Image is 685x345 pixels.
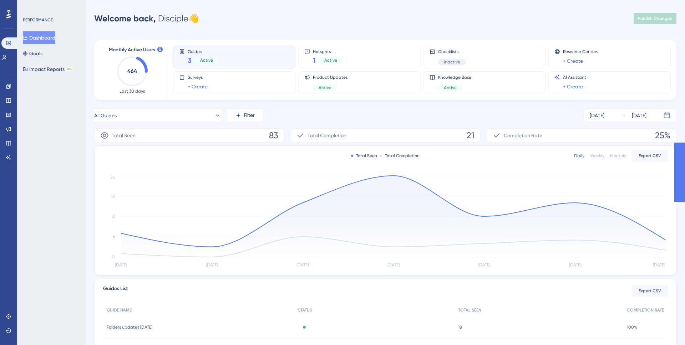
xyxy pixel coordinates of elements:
span: Total Completion [308,131,346,140]
span: All Guides [94,111,117,120]
span: Surveys [188,74,208,80]
span: 100% [627,324,637,330]
tspan: 24 [110,175,115,180]
span: 21 [467,130,475,141]
span: Guides List [103,284,128,297]
span: COMPLETION RATE [627,307,664,313]
span: TOTAL SEEN [458,307,481,313]
iframe: UserGuiding AI Assistant Launcher [655,317,676,338]
button: Filter [227,108,263,123]
span: Active [444,85,457,91]
button: Impact ReportsBETA [23,63,72,76]
div: Total Seen [351,153,377,159]
span: Active [324,57,337,63]
span: Export CSV [639,153,661,159]
span: Export CSV [639,288,661,294]
div: Weekly [590,153,604,159]
button: Dashboard [23,31,55,44]
span: 83 [269,130,278,141]
div: BETA [66,67,72,71]
span: Publish Changes [638,16,672,21]
span: 3 [188,55,192,65]
div: Monthly [610,153,626,159]
tspan: [DATE] [206,262,218,267]
span: Active [319,85,331,91]
span: 18 [458,324,462,330]
span: 1 [313,55,316,65]
div: Disciple 👋 [94,13,199,24]
text: 464 [127,68,137,74]
tspan: [DATE] [478,262,490,267]
span: Knowledge Base [438,74,471,80]
tspan: 12 [111,214,115,219]
button: Export CSV [632,150,668,161]
div: Daily [574,153,584,159]
span: Checklists [438,49,466,55]
button: All Guides [94,108,221,123]
tspan: [DATE] [296,262,309,267]
a: + Create [188,82,208,91]
span: Guides [188,49,219,54]
span: Resource Centers [563,49,598,55]
span: Product Updates [313,74,347,80]
span: Folders updates [DATE] [107,324,152,330]
span: Inactive [444,59,460,65]
span: Completion Rate [504,131,542,140]
span: STATUS [298,307,312,313]
span: Monthly Active Users [109,46,155,54]
span: AI Assistant [563,74,586,80]
tspan: [DATE] [115,262,127,267]
span: Total Seen [112,131,136,140]
button: Goals [23,47,42,60]
span: 25% [655,130,670,141]
a: + Create [563,82,583,91]
tspan: [DATE] [653,262,665,267]
tspan: [DATE] [569,262,581,267]
span: Welcome back, [94,13,156,24]
span: Active [200,57,213,63]
div: Total Completion [380,153,420,159]
span: GUIDE NAME [107,307,132,313]
tspan: 18 [111,194,115,199]
button: Export CSV [632,285,668,297]
span: Last 30 days [120,88,145,94]
div: PERFORMANCE [23,17,53,23]
span: Hotspots [313,49,343,54]
tspan: 6 [113,234,115,239]
span: Filter [244,111,255,120]
button: Publish Changes [634,13,676,24]
div: [DATE] [632,111,646,120]
div: [DATE] [590,111,604,120]
a: + Create [563,57,583,65]
tspan: 0 [112,254,115,259]
tspan: [DATE] [387,262,400,267]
